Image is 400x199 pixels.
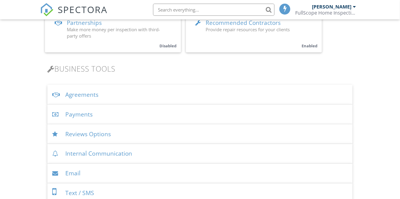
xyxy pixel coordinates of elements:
[58,3,108,16] span: SPECTORA
[67,26,160,39] span: Make more money per inspection with third-party offers
[302,43,318,49] small: Enabled
[47,164,353,184] div: Email
[47,124,353,144] div: Reviews Options
[160,43,177,49] small: Disabled
[45,14,181,52] a: Partnerships Make more money per inspection with third-party offers Disabled
[295,10,356,16] div: FullScope Home Inspection Inc
[47,65,353,73] h3: Business Tools
[67,19,102,27] span: Partnerships
[312,4,351,10] div: [PERSON_NAME]
[40,8,108,21] a: SPECTORA
[47,85,353,105] div: Agreements
[40,3,53,16] img: The Best Home Inspection Software - Spectora
[47,105,353,124] div: Payments
[206,26,290,32] span: Provide repair resources for your clients
[186,14,322,52] a: Recommended Contractors Provide repair resources for your clients Enabled
[153,4,275,16] input: Search everything...
[206,19,281,27] span: Recommended Contractors
[47,144,353,164] div: Internal Communication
